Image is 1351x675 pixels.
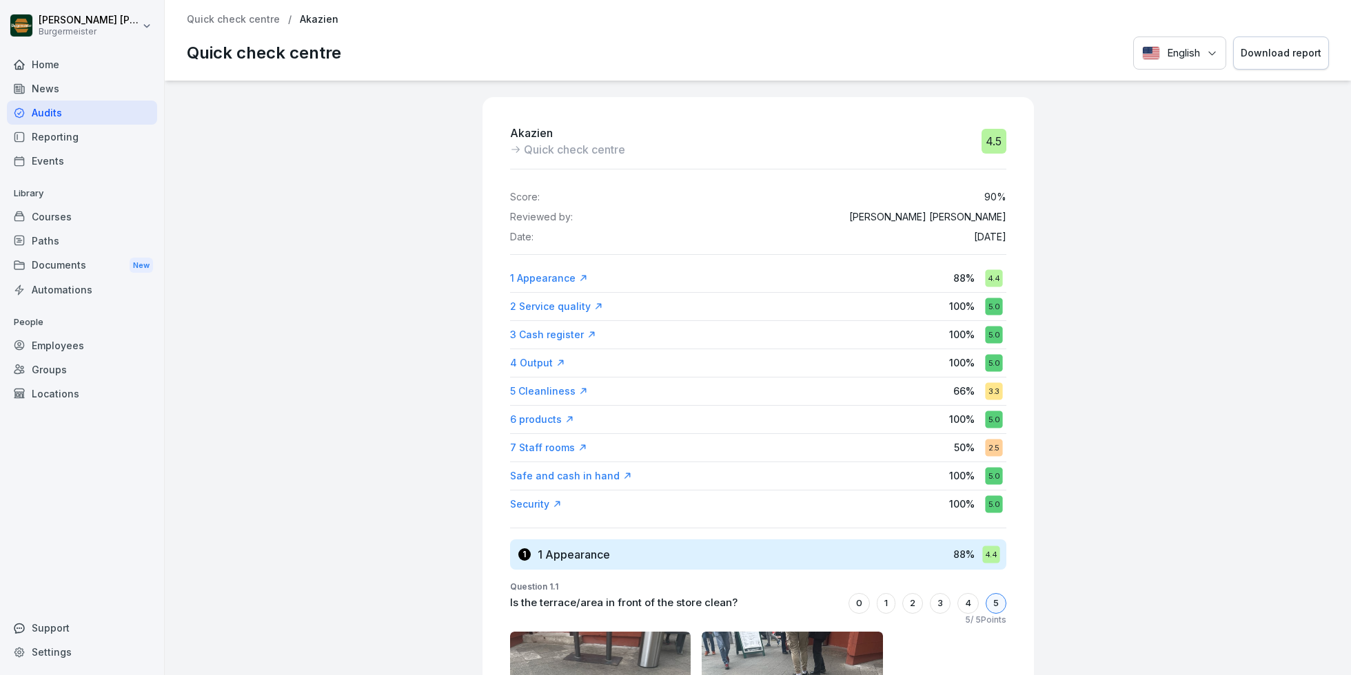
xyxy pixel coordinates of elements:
p: Akazien [510,125,625,141]
a: Settings [7,640,157,664]
p: 100 % [949,327,975,342]
a: 4 Output [510,356,565,370]
div: 5 [986,593,1006,614]
p: 88 % [953,271,975,285]
div: 5.0 [985,495,1002,512]
p: Quick check centre [524,141,625,158]
p: Library [7,183,157,205]
img: English [1142,46,1160,60]
div: 2.5 [985,439,1002,456]
a: 1 Appearance [510,271,588,285]
div: 1 [877,593,895,614]
a: Quick check centre [187,14,280,25]
p: Question 1.1 [510,581,1006,593]
a: 3 Cash register [510,328,596,342]
div: 5.0 [985,467,1002,484]
p: Score: [510,191,540,203]
div: 4 [957,593,979,614]
div: 3 [930,593,951,614]
a: 5 Cleanliness [510,384,588,398]
p: 50 % [954,440,975,455]
a: 7 Staff rooms [510,441,587,455]
div: 5.0 [985,326,1002,343]
a: Automations [7,278,157,302]
div: 5.0 [985,354,1002,371]
div: 3.3 [985,382,1002,399]
p: Akazien [300,14,338,25]
p: / [288,14,292,25]
p: 100 % [949,299,975,313]
a: Security [510,497,562,511]
p: 100 % [949,468,975,483]
div: Download report [1241,45,1321,61]
a: DocumentsNew [7,253,157,278]
p: Burgermeister [39,27,139,37]
div: 4.4 [982,546,999,563]
a: Locations [7,382,157,406]
p: English [1167,45,1200,61]
div: 4.4 [985,269,1002,287]
p: 88 % [953,547,975,561]
p: [PERSON_NAME] [PERSON_NAME] [PERSON_NAME] [39,14,139,26]
div: 2 [902,593,923,614]
a: Reporting [7,125,157,149]
p: [PERSON_NAME] [PERSON_NAME] [849,211,1006,223]
div: Support [7,616,157,640]
h3: 1 Appearance [538,547,610,562]
a: Safe and cash in hand [510,469,632,483]
p: 100 % [949,355,975,370]
div: Documents [7,253,157,278]
a: 6 products [510,413,574,426]
p: [DATE] [974,231,1006,243]
a: Courses [7,205,157,229]
p: Reviewed by: [510,211,573,223]
p: 100 % [949,412,975,426]
p: People [7,311,157,333]
p: Is the terrace/area in front of the store clean? [510,595,738,611]
p: 5 / 5 Points [965,614,1006,626]
div: 5.0 [985,298,1002,315]
a: Events [7,149,157,173]
div: 1 [518,548,531,561]
button: Download report [1233,37,1329,70]
a: Employees [7,333,157,357]
a: 2 Service quality [510,300,603,313]
p: Quick check centre [187,41,341,65]
a: Paths [7,229,157,253]
p: 100 % [949,497,975,511]
div: New [130,258,153,273]
p: 90 % [984,191,1006,203]
a: News [7,76,157,101]
a: Audits [7,101,157,125]
a: Home [7,52,157,76]
div: 5.0 [985,411,1002,428]
button: Language [1133,37,1226,70]
div: 4.5 [982,129,1006,154]
p: Date: [510,231,534,243]
a: Groups [7,357,157,382]
p: 66 % [953,384,975,398]
div: 0 [849,593,870,614]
